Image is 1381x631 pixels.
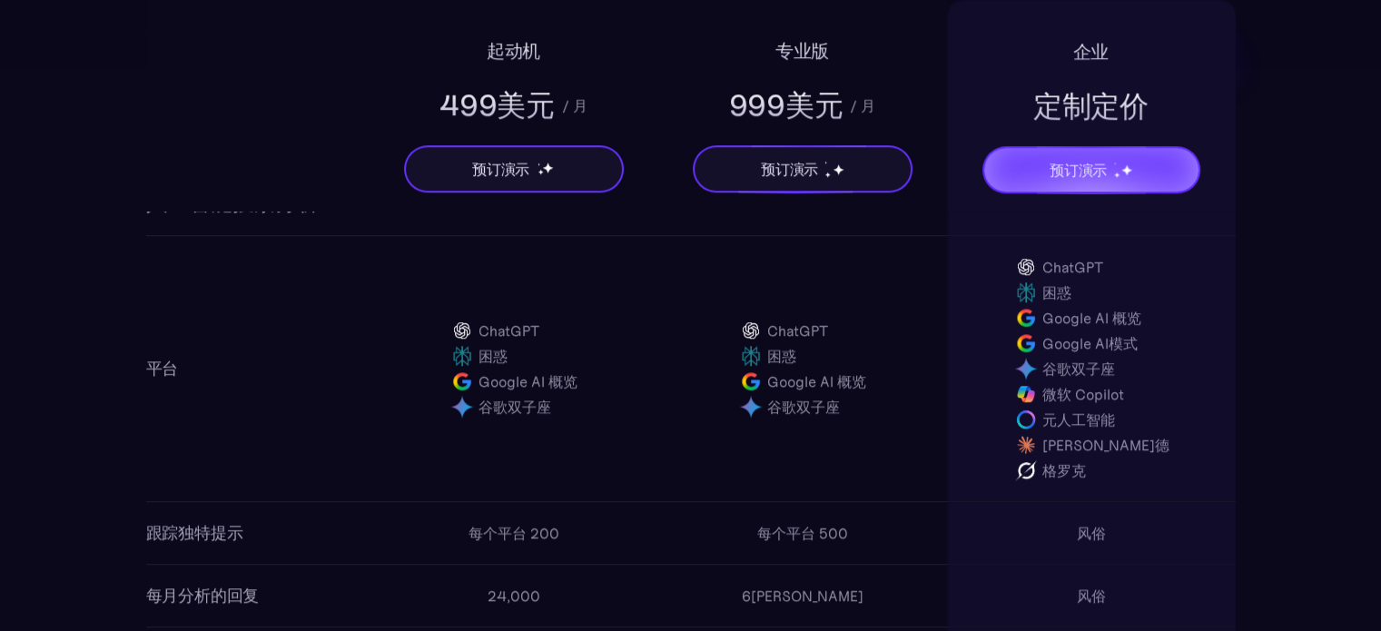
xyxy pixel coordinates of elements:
[542,162,554,173] img: 星星
[146,358,179,379] font: 平台
[824,161,827,163] img: 星星
[469,524,559,542] font: 每个平台 200
[1042,461,1086,479] font: 格罗克
[1121,163,1133,175] img: 星星
[1042,410,1115,429] font: 元人工智能
[767,398,840,416] font: 谷歌双子座
[1033,88,1149,124] font: 定制定价
[1042,334,1138,352] font: Google AI模式
[487,39,540,63] font: 起动机
[1042,360,1115,378] font: 谷歌双子座
[538,169,544,175] img: 星星
[1073,40,1110,64] font: 企业
[775,39,829,63] font: 专业版
[742,587,863,605] font: 6[PERSON_NAME]
[850,96,875,114] font: / 月
[1042,309,1141,327] font: Google AI 概览
[1050,161,1107,179] font: 预订演示
[146,522,243,543] font: 跟踪独特提示
[767,372,866,390] font: Google AI 概览
[1113,163,1116,165] img: 星星
[767,347,796,365] font: 困惑
[1077,524,1106,542] font: 风俗
[833,163,844,175] img: 星星
[729,87,843,123] font: 999美元
[538,163,540,165] img: 星星
[404,145,624,192] a: 预订演示星星星星星星
[757,524,848,542] font: 每个平台 500
[693,145,912,192] a: 预订演示星星星星星星
[1042,283,1071,301] font: 困惑
[982,146,1200,193] a: 预订演示星星星星星星
[1042,436,1169,454] font: [PERSON_NAME]德
[146,585,260,606] font: 每月分析的回复
[1042,258,1103,276] font: ChatGPT
[1077,587,1106,605] font: 风俗
[439,87,554,123] font: 499美元
[1113,172,1120,178] img: 星星
[767,321,828,340] font: ChatGPT
[824,172,831,178] img: 星星
[1042,385,1124,403] font: 微软 Copilot
[478,372,577,390] font: Google AI 概览
[761,160,818,178] font: 预订演示
[488,587,540,605] font: 24,000
[478,321,539,340] font: ChatGPT
[478,347,508,365] font: 困惑
[478,398,551,416] font: 谷歌双子座
[472,160,529,178] font: 预订演示
[562,96,587,114] font: / 月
